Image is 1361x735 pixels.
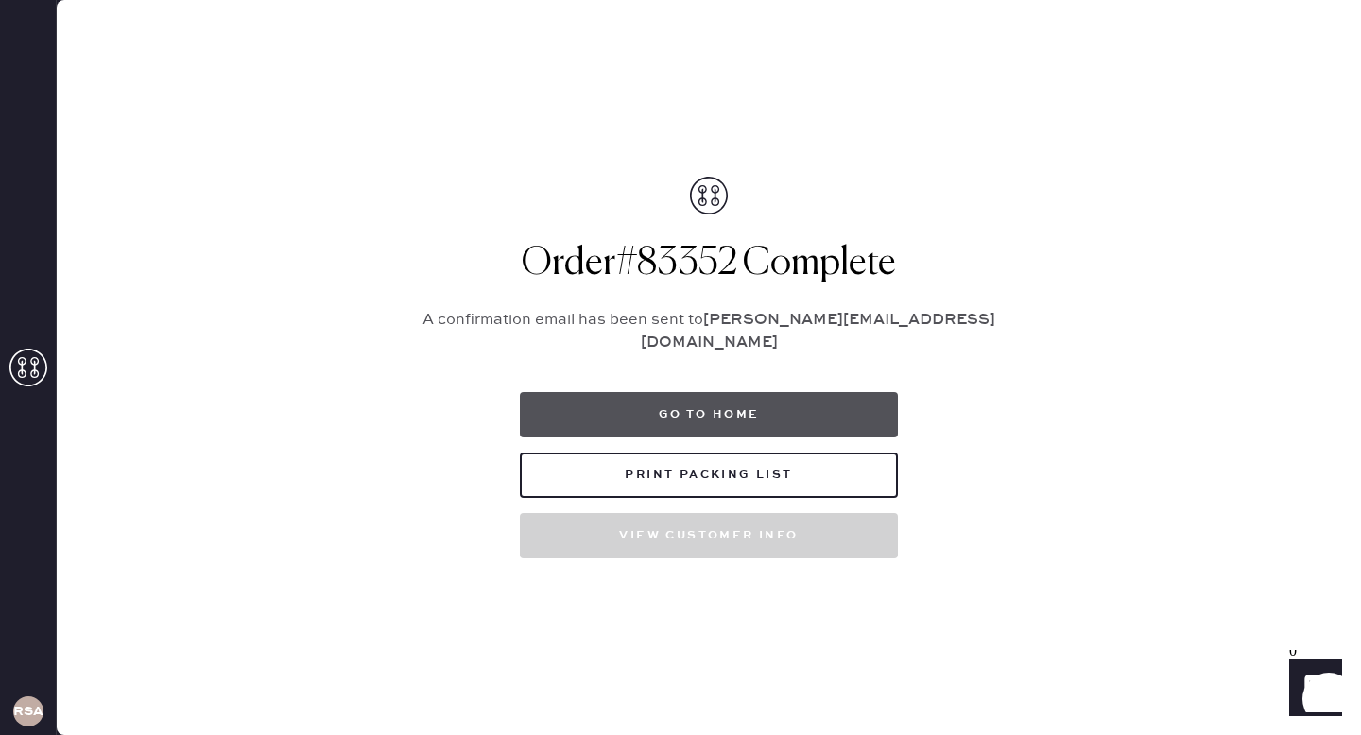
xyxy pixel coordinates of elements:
[13,705,43,718] h3: RSA
[402,309,1016,354] p: A confirmation email has been sent to
[402,241,1016,286] h1: Order # 83352 Complete
[1271,650,1352,731] iframe: Front Chat
[641,311,996,351] strong: [PERSON_NAME][EMAIL_ADDRESS][DOMAIN_NAME]
[520,453,898,498] button: Print Packing List
[520,392,898,437] button: Go to home
[520,513,898,558] button: View customer info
